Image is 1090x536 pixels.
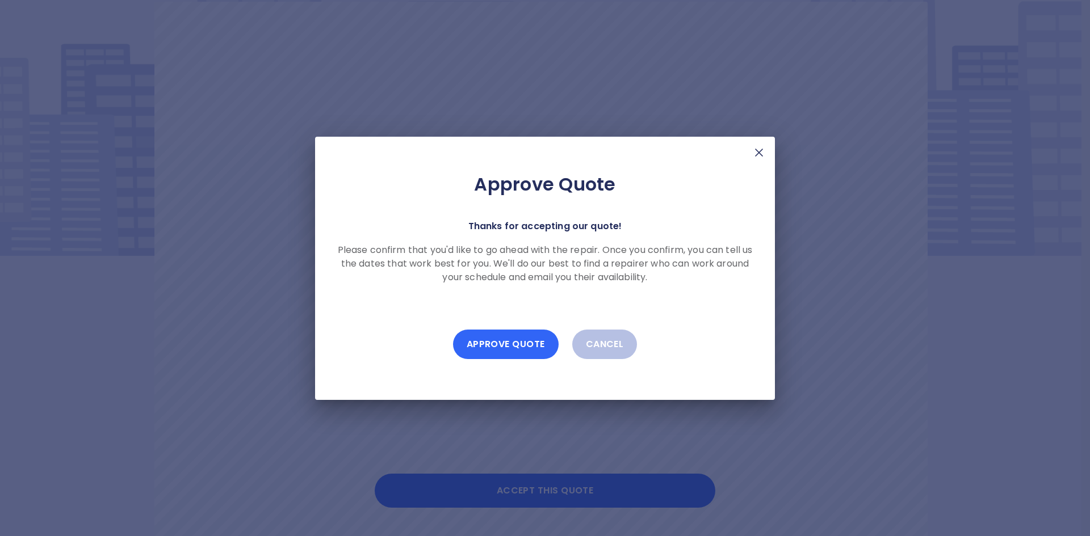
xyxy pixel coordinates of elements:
img: X Mark [752,146,766,159]
button: Approve Quote [453,330,559,359]
button: Cancel [572,330,638,359]
p: Thanks for accepting our quote! [468,218,622,234]
p: Please confirm that you'd like to go ahead with the repair. Once you confirm, you can tell us the... [333,243,757,284]
h2: Approve Quote [333,173,757,196]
